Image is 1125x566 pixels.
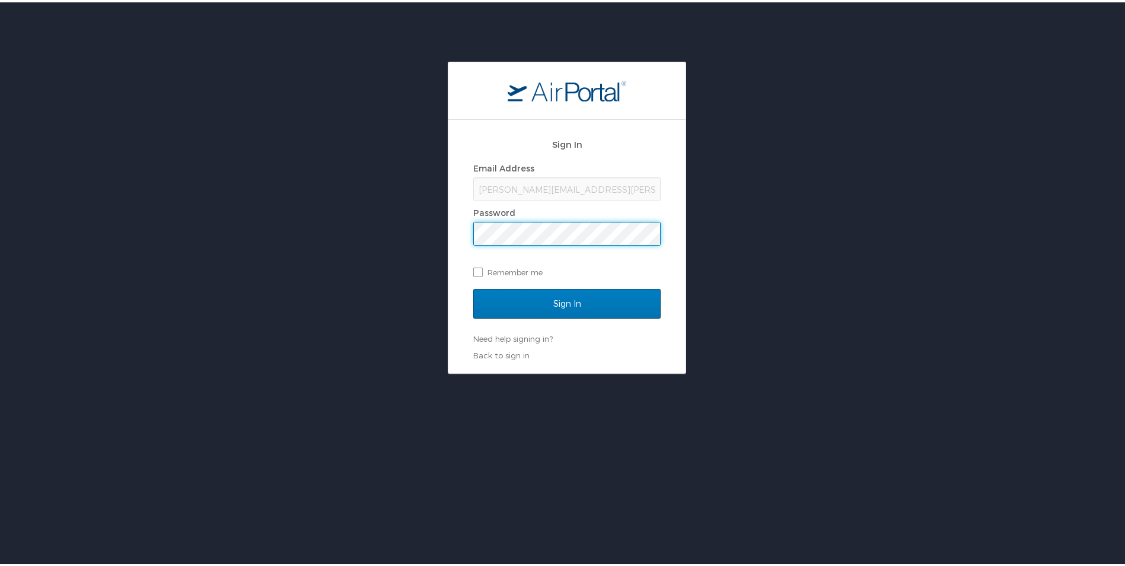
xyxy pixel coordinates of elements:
label: Password [473,205,515,215]
h2: Sign In [473,135,661,149]
a: Back to sign in [473,348,530,358]
label: Remember me [473,261,661,279]
img: logo [508,78,626,99]
input: Sign In [473,287,661,316]
label: Email Address [473,161,534,171]
a: Need help signing in? [473,332,553,341]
